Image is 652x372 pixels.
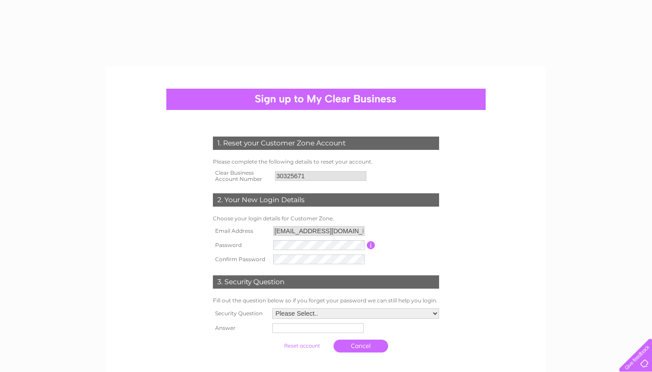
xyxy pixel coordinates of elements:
[334,340,388,352] a: Cancel
[275,340,329,352] input: Submit
[211,252,271,266] th: Confirm Password
[211,238,271,252] th: Password
[213,193,439,207] div: 2. Your New Login Details
[211,157,441,167] td: Please complete the following details to reset your account.
[213,275,439,289] div: 3. Security Question
[211,167,273,185] th: Clear Business Account Number
[213,137,439,150] div: 1. Reset your Customer Zone Account
[211,321,270,335] th: Answer
[211,224,271,238] th: Email Address
[211,213,441,224] td: Choose your login details for Customer Zone.
[211,295,441,306] td: Fill out the question below so if you forget your password we can still help you login.
[211,306,270,321] th: Security Question
[367,241,375,249] input: Information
